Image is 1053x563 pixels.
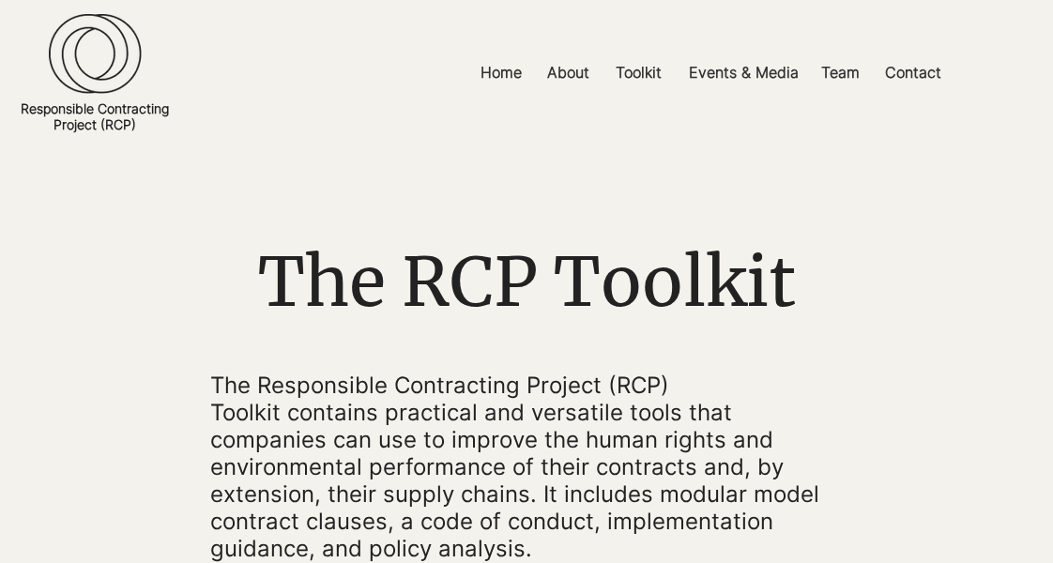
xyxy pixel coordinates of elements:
a: Contact [871,52,950,94]
p: Events & Media [679,52,808,94]
a: Events & Media [675,52,807,94]
p: Team [812,52,869,94]
a: Toolkit [602,52,675,94]
span: The Responsible Contracting Project (RCP) Toolkit contains practical and versatile tools that com... [210,372,819,562]
nav: Site [363,52,1053,94]
span: The RCP Toolkit [258,239,796,325]
p: Contact [876,52,951,94]
p: Home [471,52,531,94]
a: Responsible ContractingProject (RCP) [21,100,169,132]
a: Team [807,52,871,94]
p: About [538,52,599,94]
p: Toolkit [606,52,671,94]
a: About [533,52,602,94]
a: Home [466,52,533,94]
